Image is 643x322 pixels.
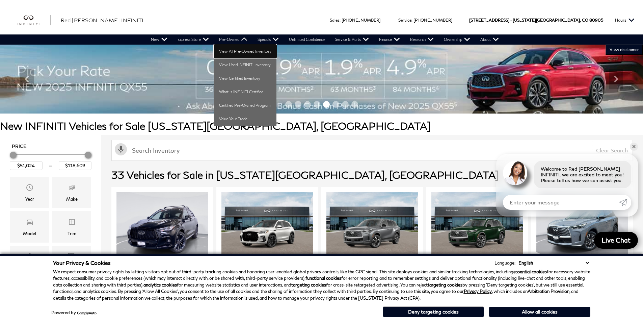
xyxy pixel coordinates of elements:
[582,6,588,34] span: CO
[66,195,78,203] div: Make
[111,140,633,161] input: Search Inventory
[214,72,276,85] a: View Certified Inventory
[351,101,358,108] span: Go to slide 8
[323,101,330,108] span: Go to slide 5
[342,18,380,23] a: [PHONE_NUMBER]
[431,192,524,262] div: 1 / 2
[26,216,34,230] span: Model
[146,34,504,45] nav: Main Navigation
[314,101,320,108] span: Go to slide 4
[536,192,629,262] img: 2026 INFINITI QX60 Luxe AWD 1
[517,259,590,266] select: Language Select
[12,143,89,149] h5: Price
[513,6,581,34] span: [US_STATE][GEOGRAPHIC_DATA],
[17,15,51,26] a: infiniti
[332,101,339,108] span: Go to slide 6
[52,211,91,242] div: TrimTrim
[464,289,492,294] a: Privacy Policy
[295,101,301,108] span: Go to slide 2
[23,230,36,237] div: Model
[252,34,284,45] a: Specials
[26,251,34,265] span: Features
[146,34,172,45] a: New
[285,101,292,108] span: Go to slide 1
[330,18,340,23] span: Sales
[221,192,314,262] img: 2025 INFINITI QX50 Sport AWD 1
[494,261,515,265] div: Language:
[53,269,590,302] p: We respect consumer privacy rights by letting visitors opt out of third-party tracking cookies an...
[172,34,214,45] a: Express Store
[10,177,49,208] div: YearYear
[214,45,276,58] a: View All Pre-Owned Inventory
[53,259,111,266] span: Your Privacy & Cookies
[612,6,638,34] button: Open the hours dropdown
[431,192,524,262] img: 2026 INFINITI QX60 Luxe AWD 1
[413,18,452,23] a: [PHONE_NUMBER]
[116,192,209,262] img: 2025 INFINITI QX50 Sport AWD 1
[10,211,49,242] div: ModelModel
[589,6,603,34] span: 80905
[116,192,209,262] div: 1 / 2
[469,18,603,23] a: [STREET_ADDRESS] • [US_STATE][GEOGRAPHIC_DATA], CO 80905
[214,58,276,72] a: View Used INFINITI Inventory
[411,18,412,23] span: :
[52,177,91,208] div: MakeMake
[342,101,349,108] span: Go to slide 7
[374,34,405,45] a: Finance
[59,161,91,170] input: Maximum
[291,282,326,288] strong: targeting cookies
[340,18,341,23] span: :
[528,289,569,294] strong: Arbitration Provision
[304,101,311,108] span: Go to slide 3
[609,69,623,89] div: Next
[383,306,484,317] button: Deny targeting cookies
[26,182,34,195] span: Year
[214,99,276,112] a: Certified Pre-Owned Program
[214,34,252,45] a: Pre-Owned
[398,18,411,23] span: Service
[68,251,76,265] span: Fueltype
[77,311,97,315] a: ComplyAuto
[214,112,276,126] a: Value Your Trade
[111,169,499,181] span: 33 Vehicles for Sale in [US_STATE][GEOGRAPHIC_DATA], [GEOGRAPHIC_DATA]
[10,246,49,277] div: FeaturesFeatures
[221,192,314,262] div: 1 / 2
[25,195,34,203] div: Year
[428,282,462,288] strong: targeting cookies
[61,17,143,23] span: Red [PERSON_NAME] INFINITI
[503,195,619,210] input: Enter your message
[619,195,631,210] a: Submit
[10,149,91,170] div: Price
[598,236,634,244] span: Live Chat
[536,192,629,262] div: 1 / 2
[513,269,547,274] strong: essential cookies
[284,34,330,45] a: Unlimited Confidence
[330,34,374,45] a: Service & Parts
[68,182,76,195] span: Make
[143,282,177,288] strong: analytics cookies
[68,230,76,237] div: Trim
[326,192,419,262] div: 1 / 2
[115,143,127,155] svg: Click to toggle on voice search
[85,152,91,158] div: Maximum Price
[534,161,631,188] div: Welcome to Red [PERSON_NAME] INFINITI, we are excited to meet you! Please tell us how we can assi...
[10,152,17,158] div: Minimum Price
[61,16,143,24] a: Red [PERSON_NAME] INFINITI
[469,6,512,34] span: [STREET_ADDRESS] •
[405,34,439,45] a: Research
[214,85,276,99] a: What Is INFINITI Certified
[51,311,97,315] div: Powered by
[475,34,504,45] a: About
[326,192,419,262] img: 2026 INFINITI QX60 Pure AWD 1
[20,69,34,89] div: Previous
[489,307,590,317] button: Allow all cookies
[503,161,527,185] img: Agent profile photo
[68,216,76,230] span: Trim
[610,47,639,52] span: VIEW DISCLAIMER
[10,161,43,170] input: Minimum
[52,246,91,277] div: FueltypeFueltype
[17,15,51,26] img: INFINITI
[305,275,341,281] strong: functional cookies
[439,34,475,45] a: Ownership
